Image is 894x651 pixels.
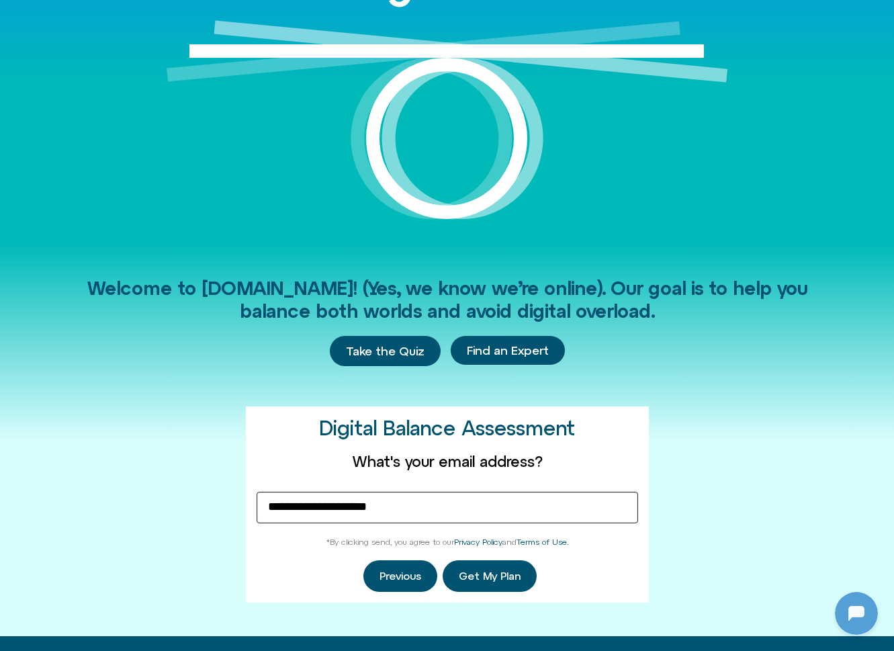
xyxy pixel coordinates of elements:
span: *By clicking send, you agree to our and [326,537,568,547]
a: Terms of Use. [517,537,568,547]
span: Take the Quiz [346,344,424,359]
a: Privacy Policy [454,537,502,547]
h2: Digital Balance Assessment [319,417,575,439]
a: Take the Quiz [330,336,441,367]
button: Get My Plan [443,560,537,592]
iframe: Botpress [835,592,878,635]
button: Previous [363,560,437,592]
span: Welcome to [DOMAIN_NAME]! (Yes, we know we’re online). Our goal is to help you balance both world... [87,277,807,322]
a: Find an Expert [451,336,565,365]
span: Find an Expert [467,344,549,357]
label: What's your email address? [257,453,638,470]
form: Homepage Sign Up [257,453,638,592]
span: Get My Plan [459,570,521,582]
